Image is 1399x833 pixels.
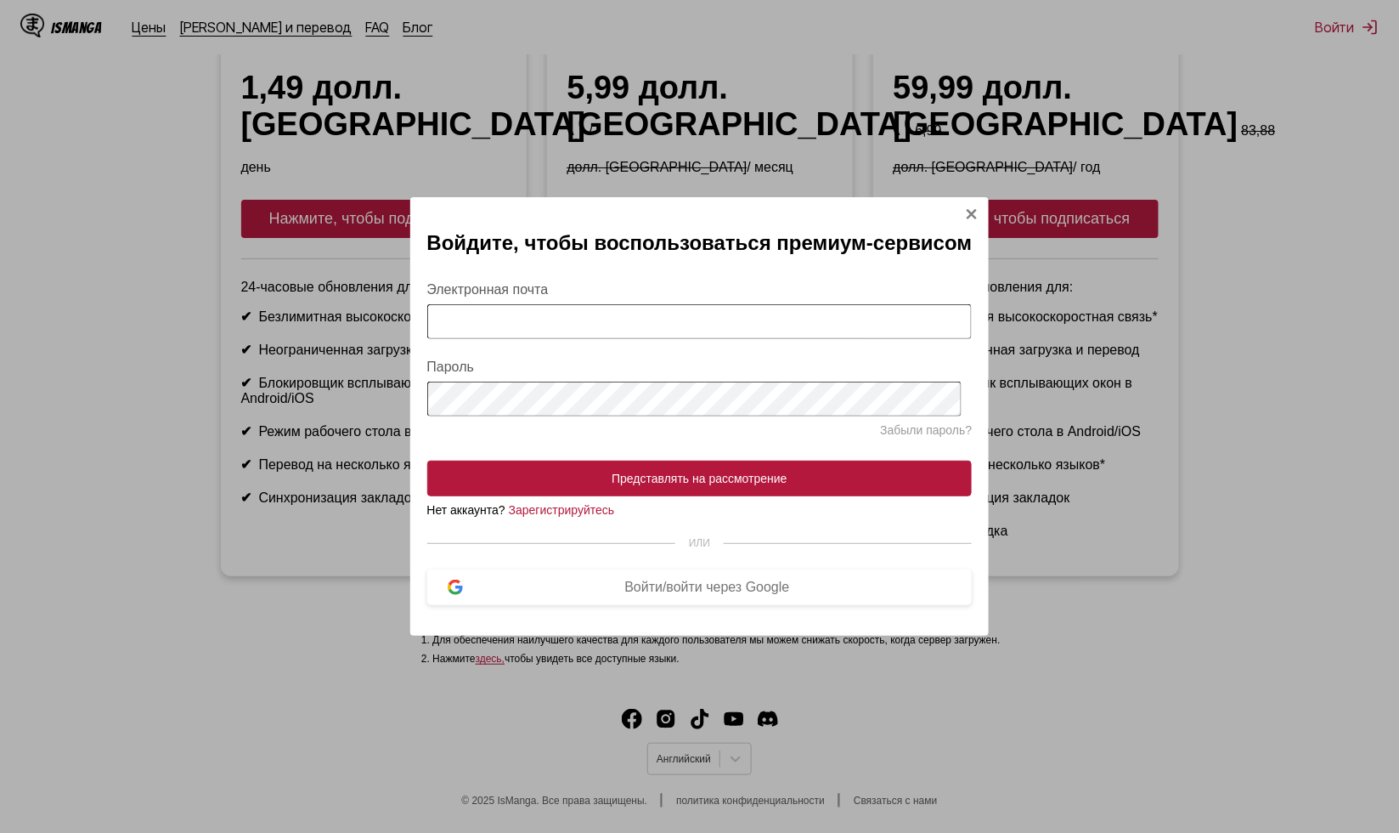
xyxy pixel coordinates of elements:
[427,461,973,496] button: Представлять на рассмотрение
[427,282,549,297] font: Электронная почта
[427,503,505,517] font: Нет аккаунта?
[612,472,787,485] font: Представлять на рассмотрение
[880,423,972,437] a: Забыли пароль?
[427,231,973,254] font: Войдите, чтобы воспользоваться премиум-сервисом
[689,537,710,549] font: ИЛИ
[410,197,990,636] div: Модальное окно входа
[427,569,973,605] button: Войти/войти через Google
[448,580,463,595] img: логотип Google
[509,503,615,517] a: Зарегистрируйтесь
[965,207,979,221] img: Закрывать
[427,360,475,374] font: Пароль
[624,580,789,594] font: Войти/войти через Google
